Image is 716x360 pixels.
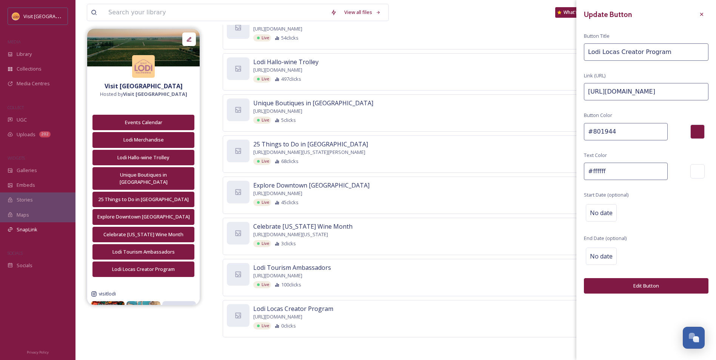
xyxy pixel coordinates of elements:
[253,75,271,83] div: Live
[253,25,302,32] span: [URL][DOMAIN_NAME]
[340,5,385,20] a: View all files
[590,208,613,217] span: No date
[281,281,301,288] span: 100 clicks
[97,171,190,186] div: Unique Boutiques in [GEOGRAPHIC_DATA]
[584,72,605,79] span: Link (URL)
[132,55,155,78] img: Square%20Social%20Visit%20Lodi.png
[683,327,705,349] button: Open Chat
[584,32,610,40] span: Button Title
[92,244,194,260] button: Lodi Tourism Ambassadors
[97,266,190,273] div: Lodi Locas Creator Program
[105,4,327,21] input: Search your library
[584,112,612,119] span: Button Color
[97,196,190,203] div: 25 Things to Do in [GEOGRAPHIC_DATA]
[91,301,125,335] img: 542365447_18519622201017286_5505526804462102091_n.jpg
[555,7,593,18] a: What's New
[253,304,333,313] span: Lodi Locas Creator Program
[92,115,194,130] button: Events Calendar
[253,34,271,42] div: Live
[8,105,24,110] span: COLLECT
[8,155,25,161] span: WIDGETS
[584,9,632,20] h3: Update Button
[253,149,365,156] span: [URL][DOMAIN_NAME][US_STATE][PERSON_NAME]
[97,136,190,143] div: Lodi Merchandise
[8,39,21,45] span: MEDIA
[281,117,296,124] span: 5 clicks
[253,66,302,74] span: [URL][DOMAIN_NAME]
[17,80,50,87] span: Media Centres
[253,231,328,238] span: [URL][DOMAIN_NAME][US_STATE]
[97,154,190,161] div: Lodi Hallo-wine Trolley
[39,131,51,137] div: 202
[17,262,32,269] span: Socials
[253,313,302,320] span: [URL][DOMAIN_NAME]
[27,350,49,355] span: Privacy Policy
[584,83,708,100] input: https://www.snapsea.io
[253,140,368,149] span: 25 Things to Do in [GEOGRAPHIC_DATA]
[97,213,190,220] div: Explore Downtown [GEOGRAPHIC_DATA]
[584,235,627,242] span: End Date (optional)
[105,82,183,90] strong: Visit [GEOGRAPHIC_DATA]
[92,209,194,225] button: Explore Downtown [GEOGRAPHIC_DATA]
[17,226,37,233] span: SnapLink
[253,222,353,231] span: Celebrate [US_STATE] Wine Month
[92,192,194,207] button: 25 Things to Do in [GEOGRAPHIC_DATA]
[92,227,194,242] button: Celebrate [US_STATE] Wine Month
[17,116,27,123] span: UGC
[281,75,301,83] span: 497 clicks
[97,119,190,126] div: Events Calendar
[253,181,370,190] span: Explore Downtown [GEOGRAPHIC_DATA]
[17,211,29,218] span: Maps
[97,248,190,255] div: Lodi Tourism Ambassadors
[17,182,35,189] span: Embeds
[253,108,302,115] span: [URL][DOMAIN_NAME]
[17,65,42,72] span: Collections
[100,91,187,98] span: Hosted by
[92,262,194,277] button: Lodi Locas Creator Program
[92,167,194,190] button: Unique Boutiques in [GEOGRAPHIC_DATA]
[281,240,296,247] span: 3 clicks
[17,131,35,138] span: Uploads
[253,281,271,288] div: Live
[123,91,187,97] strong: Visit [GEOGRAPHIC_DATA]
[87,29,200,66] img: f3c95699-6446-452f-9a14-16c78ac2645e.jpg
[12,12,20,20] img: Square%20Social%20Visit%20Lodi.png
[584,152,607,159] span: Text Color
[253,322,271,329] div: Live
[281,199,299,206] span: 45 clicks
[584,191,628,198] span: Start Date (optional)
[584,43,708,61] input: My Link
[253,98,373,108] span: Unique Boutiques in [GEOGRAPHIC_DATA]
[99,290,116,297] span: visitlodi
[253,117,271,124] div: Live
[92,132,194,148] button: Lodi Merchandise
[281,34,299,42] span: 54 clicks
[17,51,32,58] span: Library
[8,250,23,256] span: SOCIALS
[126,301,160,335] img: 543566967_18519611155017286_6235159110996239675_n.jpg
[17,196,33,203] span: Stories
[590,252,613,261] span: No date
[23,12,82,20] span: Visit [GEOGRAPHIC_DATA]
[253,199,271,206] div: Live
[253,272,302,279] span: [URL][DOMAIN_NAME]
[253,240,271,247] div: Live
[27,347,49,356] a: Privacy Policy
[92,150,194,165] button: Lodi Hallo-wine Trolley
[281,322,296,329] span: 0 clicks
[253,190,302,197] span: [URL][DOMAIN_NAME]
[281,158,299,165] span: 68 clicks
[253,57,319,66] span: Lodi Hallo-wine Trolley
[17,167,37,174] span: Galleries
[253,158,271,165] div: Live
[584,278,708,294] button: Edit Button
[97,231,190,238] div: Celebrate [US_STATE] Wine Month
[253,263,331,272] span: Lodi Tourism Ambassadors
